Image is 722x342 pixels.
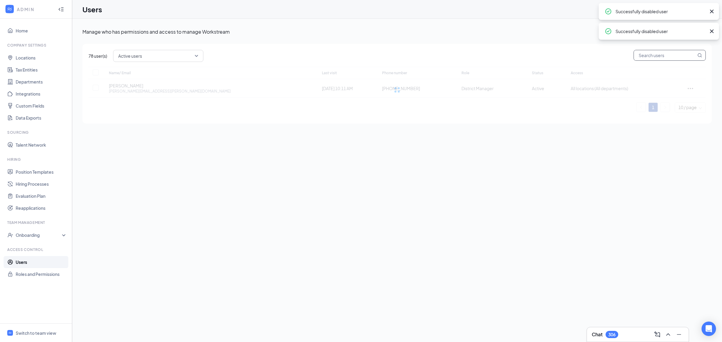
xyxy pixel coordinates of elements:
[697,53,702,58] svg: MagnifyingGlass
[605,8,612,15] svg: CheckmarkCircle
[702,322,716,336] div: Open Intercom Messenger
[58,6,64,12] svg: Collapse
[674,330,684,339] button: Minimize
[8,331,12,335] svg: WorkstreamLogo
[118,51,142,60] span: Active users
[16,256,67,268] a: Users
[592,331,603,338] h3: Chat
[16,76,67,88] a: Departments
[708,8,715,15] svg: Cross
[7,247,66,252] div: Access control
[16,64,67,76] a: Tax Entities
[16,190,67,202] a: Evaluation Plan
[616,28,706,35] div: Successfully disabled user
[675,331,683,338] svg: Minimize
[16,178,67,190] a: Hiring Processes
[16,232,62,238] div: Onboarding
[88,53,107,59] span: 78 user(s)
[605,28,612,35] svg: CheckmarkCircle
[82,29,682,35] p: Manage who has permissions and access to manage Workstream
[16,166,67,178] a: Position Templates
[7,43,66,48] div: Company Settings
[7,232,13,238] svg: UserCheck
[16,100,67,112] a: Custom Fields
[7,157,66,162] div: Hiring
[16,139,67,151] a: Talent Network
[16,268,67,280] a: Roles and Permissions
[16,112,67,124] a: Data Exports
[7,6,13,12] svg: WorkstreamLogo
[16,88,67,100] a: Integrations
[17,6,53,12] div: ADMIN
[663,330,673,339] button: ChevronUp
[7,130,66,135] div: Sourcing
[16,52,67,64] a: Locations
[82,4,102,14] h1: Users
[7,220,66,225] div: Team Management
[654,331,661,338] svg: ComposeMessage
[608,332,616,337] div: 306
[616,8,706,15] div: Successfully disabled user
[708,28,715,35] svg: Cross
[653,330,662,339] button: ComposeMessage
[634,50,696,60] input: Search users
[665,331,672,338] svg: ChevronUp
[16,202,67,214] a: Reapplications
[16,25,67,37] a: Home
[16,330,56,336] div: Switch to team view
